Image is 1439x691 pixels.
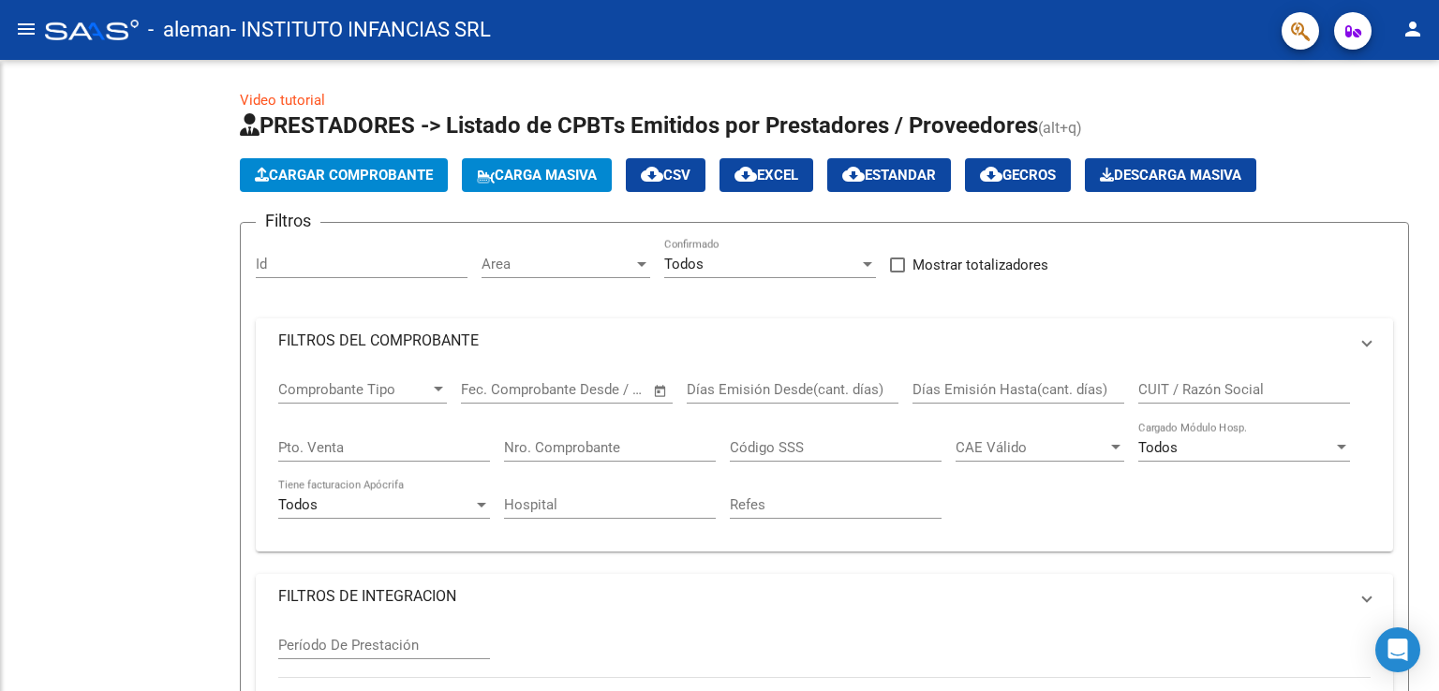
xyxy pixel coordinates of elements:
[482,256,633,272] span: Area
[956,439,1107,456] span: CAE Válido
[650,380,672,402] button: Open calendar
[980,163,1002,185] mat-icon: cloud_download
[230,9,491,51] span: - INSTITUTO INFANCIAS SRL
[554,381,645,398] input: Fecha fin
[734,167,798,184] span: EXCEL
[980,167,1056,184] span: Gecros
[664,256,704,272] span: Todos
[626,158,705,192] button: CSV
[641,163,663,185] mat-icon: cloud_download
[256,574,1393,619] mat-expansion-panel-header: FILTROS DE INTEGRACION
[278,496,318,513] span: Todos
[255,167,433,184] span: Cargar Comprobante
[240,92,325,109] a: Video tutorial
[1138,439,1178,456] span: Todos
[240,158,448,192] button: Cargar Comprobante
[278,381,430,398] span: Comprobante Tipo
[15,18,37,40] mat-icon: menu
[148,9,230,51] span: - aleman
[827,158,951,192] button: Estandar
[965,158,1071,192] button: Gecros
[1085,158,1256,192] button: Descarga Masiva
[278,331,1348,351] mat-panel-title: FILTROS DEL COMPROBANTE
[842,167,936,184] span: Estandar
[1402,18,1424,40] mat-icon: person
[256,318,1393,363] mat-expansion-panel-header: FILTROS DEL COMPROBANTE
[1100,167,1241,184] span: Descarga Masiva
[734,163,757,185] mat-icon: cloud_download
[641,167,690,184] span: CSV
[1085,158,1256,192] app-download-masive: Descarga masiva de comprobantes (adjuntos)
[256,208,320,234] h3: Filtros
[1375,627,1420,672] div: Open Intercom Messenger
[461,381,537,398] input: Fecha inicio
[240,112,1038,139] span: PRESTADORES -> Listado de CPBTs Emitidos por Prestadores / Proveedores
[912,254,1048,276] span: Mostrar totalizadores
[719,158,813,192] button: EXCEL
[1038,119,1082,137] span: (alt+q)
[278,586,1348,607] mat-panel-title: FILTROS DE INTEGRACION
[462,158,612,192] button: Carga Masiva
[477,167,597,184] span: Carga Masiva
[256,363,1393,551] div: FILTROS DEL COMPROBANTE
[842,163,865,185] mat-icon: cloud_download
